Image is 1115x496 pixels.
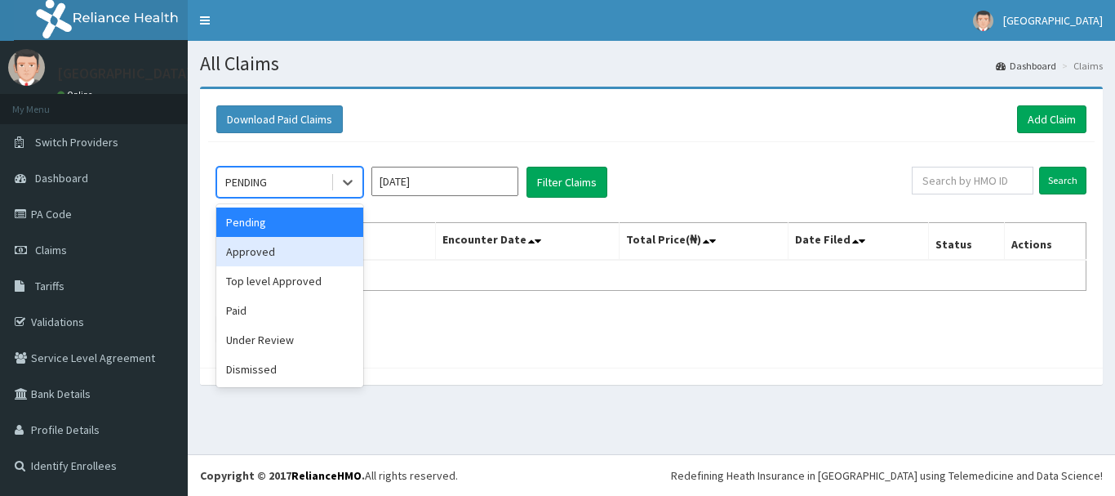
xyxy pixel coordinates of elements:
button: Filter Claims [526,167,607,198]
a: Online [57,89,96,101]
h1: All Claims [200,53,1103,74]
th: Status [929,223,1005,261]
input: Select Month and Year [371,167,518,196]
strong: Copyright © 2017 . [200,468,365,483]
span: Switch Providers [35,135,118,150]
div: PENDING [225,174,267,190]
button: Download Paid Claims [216,105,343,133]
div: Approved [216,237,363,266]
p: [GEOGRAPHIC_DATA] [57,66,192,81]
li: Claims [1058,59,1103,73]
span: Tariffs [35,279,64,293]
footer: All rights reserved. [188,454,1115,496]
img: User Image [973,11,993,31]
th: Total Price(₦) [619,223,788,261]
div: Under Review [216,325,363,355]
div: Paid [216,296,363,325]
th: Encounter Date [436,223,619,261]
span: Dashboard [35,171,88,185]
div: Redefining Heath Insurance in [GEOGRAPHIC_DATA] using Telemedicine and Data Science! [671,467,1103,484]
input: Search [1039,167,1086,194]
img: User Image [8,49,45,86]
div: Pending [216,208,363,237]
th: Date Filed [788,223,929,261]
div: Top level Approved [216,266,363,296]
a: RelianceHMO [291,468,362,483]
a: Add Claim [1017,105,1086,133]
a: Dashboard [996,59,1056,73]
div: Dismissed [216,355,363,384]
th: Actions [1004,223,1086,261]
input: Search by HMO ID [912,167,1033,194]
span: [GEOGRAPHIC_DATA] [1003,13,1103,28]
span: Claims [35,243,67,257]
